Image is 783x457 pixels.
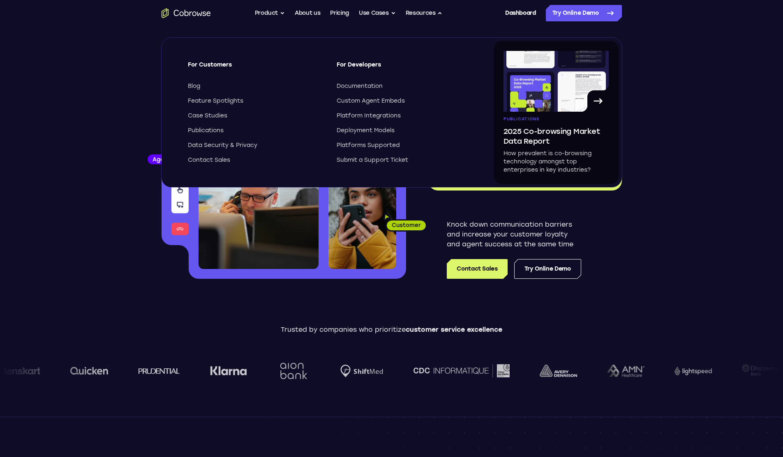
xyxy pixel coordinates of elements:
[337,126,471,135] a: Deployment Models
[188,112,322,120] a: Case Studies
[337,112,401,120] span: Platform Integrations
[337,82,471,90] a: Documentation
[504,126,609,146] span: 2025 Co-browsing Market Data Report
[295,5,320,21] a: About us
[337,156,408,164] span: Submit a Support Ticket
[156,366,193,376] img: Klarna
[546,5,622,21] a: Try Online Demo
[286,365,329,377] img: Shiftmed
[328,172,396,269] img: A customer holding their phone
[223,354,256,388] img: Aion Bank
[620,366,658,375] img: Lightspeed
[188,156,230,164] span: Contact Sales
[337,141,400,149] span: Platforms Supported
[514,259,581,279] a: Try Online Demo
[330,5,349,21] a: Pricing
[337,141,471,149] a: Platforms Supported
[553,365,590,377] img: AMN Healthcare
[188,97,322,105] a: Feature Spotlights
[188,126,322,135] a: Publications
[337,61,471,76] span: For Developers
[188,97,243,105] span: Feature Spotlights
[188,126,224,135] span: Publications
[337,97,405,105] span: Custom Agent Embeds
[337,82,383,90] span: Documentation
[485,365,523,377] img: avery-dennison
[188,112,227,120] span: Case Studies
[447,220,581,249] p: Knock down communication barriers and increase your customer loyalty and agent success at the sam...
[406,5,443,21] button: Resources
[188,82,200,90] span: Blog
[359,5,396,21] button: Use Cases
[188,156,322,164] a: Contact Sales
[188,141,322,149] a: Data Security & Privacy
[188,82,322,90] a: Blog
[337,97,471,105] a: Custom Agent Embeds
[188,141,257,149] span: Data Security & Privacy
[359,364,455,377] img: CDC Informatique
[255,5,285,21] button: Product
[447,259,507,279] a: Contact Sales
[504,51,609,112] img: A page from the browsing market ebook
[337,126,395,135] span: Deployment Models
[337,156,471,164] a: Submit a Support Ticket
[188,61,322,76] span: For Customers
[199,122,319,269] img: A customer support agent talking on the phone
[505,5,536,21] a: Dashboard
[504,117,540,122] span: Publications
[337,112,471,120] a: Platform Integrations
[84,367,126,374] img: prudential
[162,8,211,18] a: Go to the home page
[504,149,609,174] p: How prevalent is co-browsing technology amongst top enterprises in key industries?
[406,326,502,333] span: customer service excellence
